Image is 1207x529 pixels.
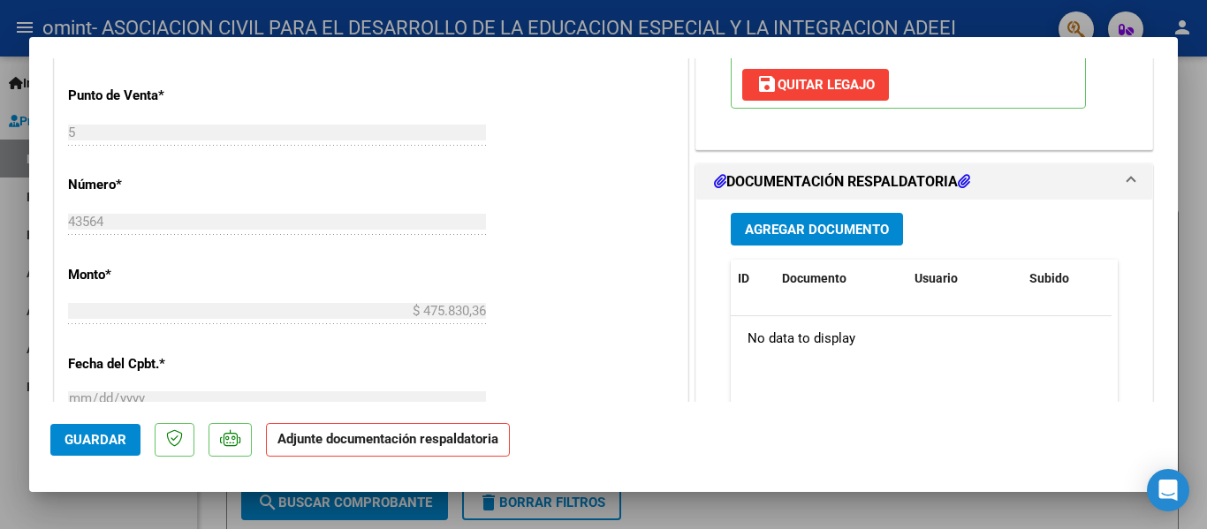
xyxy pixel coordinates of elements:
[68,175,250,195] p: Número
[1029,271,1069,285] span: Subido
[1022,260,1111,298] datatable-header-cell: Subido
[731,260,775,298] datatable-header-cell: ID
[915,271,958,285] span: Usuario
[756,77,875,93] span: Quitar Legajo
[65,432,126,448] span: Guardar
[745,222,889,238] span: Agregar Documento
[277,431,498,447] strong: Adjunte documentación respaldatoria
[1147,469,1189,511] div: Open Intercom Messenger
[68,265,250,285] p: Monto
[907,260,1022,298] datatable-header-cell: Usuario
[50,424,140,456] button: Guardar
[714,171,970,193] h1: DOCUMENTACIÓN RESPALDATORIA
[738,271,749,285] span: ID
[68,86,250,106] p: Punto de Venta
[756,73,778,94] mat-icon: save
[68,354,250,374] p: Fecha del Cpbt.
[782,271,846,285] span: Documento
[731,316,1112,360] div: No data to display
[775,260,907,298] datatable-header-cell: Documento
[731,213,903,246] button: Agregar Documento
[696,164,1152,200] mat-expansion-panel-header: DOCUMENTACIÓN RESPALDATORIA
[742,69,889,101] button: Quitar Legajo
[1111,260,1199,298] datatable-header-cell: Acción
